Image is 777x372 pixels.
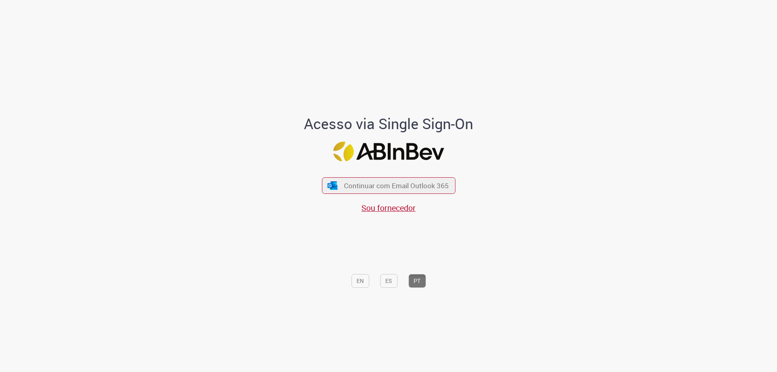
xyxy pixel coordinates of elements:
img: Logo ABInBev [333,142,444,162]
button: PT [408,274,426,288]
h1: Acesso via Single Sign-On [276,116,501,132]
button: ícone Azure/Microsoft 360 Continuar com Email Outlook 365 [322,177,455,194]
a: Sou fornecedor [361,202,416,213]
img: ícone Azure/Microsoft 360 [327,181,338,190]
button: EN [351,274,369,288]
span: Continuar com Email Outlook 365 [344,181,449,190]
button: ES [380,274,397,288]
